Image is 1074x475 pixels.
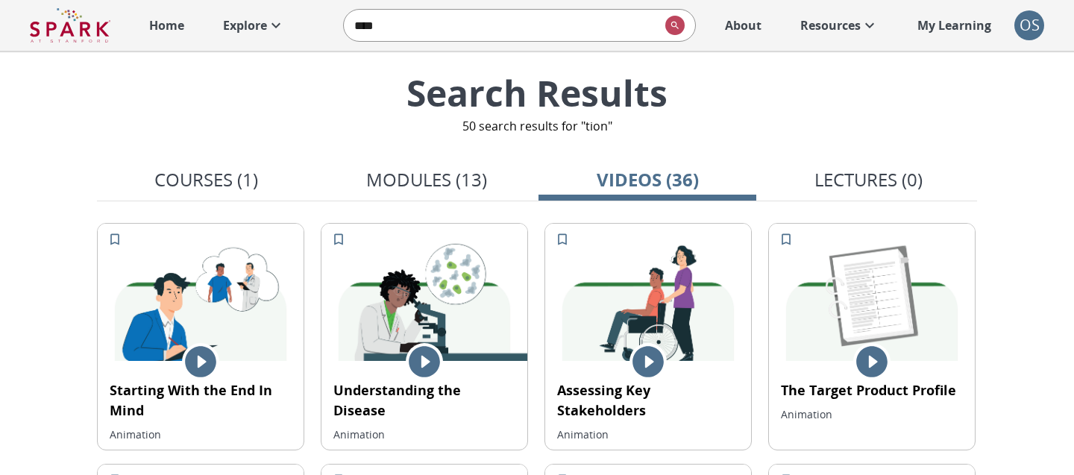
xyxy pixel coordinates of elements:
[917,16,991,34] p: My Learning
[223,16,267,34] p: Explore
[555,232,570,247] svg: Add to My Learning
[781,380,963,400] p: The Target Product Profile
[793,9,886,42] a: Resources
[107,232,122,247] svg: Add to My Learning
[110,380,292,421] p: Starting With the End In Mind
[366,166,487,193] p: Modules (13)
[154,166,258,193] p: Courses (1)
[1014,10,1044,40] div: OS
[1014,10,1044,40] button: account of current user
[781,406,963,422] p: Animation
[462,117,612,135] p: 50 search results for "tion"
[769,224,975,361] img: 1942133672-bd4272d01c6fd0b5d2d6c5eb00dbf748404c899089cd8476d47d8d6928492213-d
[251,69,823,117] p: Search Results
[149,16,184,34] p: Home
[331,232,346,247] svg: Add to My Learning
[557,380,739,421] p: Assessing Key Stakeholders
[333,427,515,442] p: Animation
[545,224,751,361] img: 1942132636-1a71d73b9d02f9b819fca5213a005e2743584297ebbd0e0bb70de33a31d20c74-d
[98,224,304,361] img: 1942133436-4b505bb157deecfebbaea09e69e0966bedccce8e15fae3a6b6455aaa75203008-d
[910,9,999,42] a: My Learning
[814,166,923,193] p: Lectures (0)
[333,380,515,421] p: Understanding the Disease
[779,232,794,247] svg: Add to My Learning
[597,166,699,193] p: Videos (36)
[142,9,192,42] a: Home
[659,10,685,41] button: search
[321,224,527,361] img: 1942133785-c9f18fab408bb46fb220e4961a369d2b5b2a70ca91c53532786c660ab35e983f-d
[725,16,761,34] p: About
[110,427,292,442] p: Animation
[30,7,110,43] img: Logo of SPARK at Stanford
[557,427,739,442] p: Animation
[800,16,861,34] p: Resources
[216,9,292,42] a: Explore
[717,9,769,42] a: About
